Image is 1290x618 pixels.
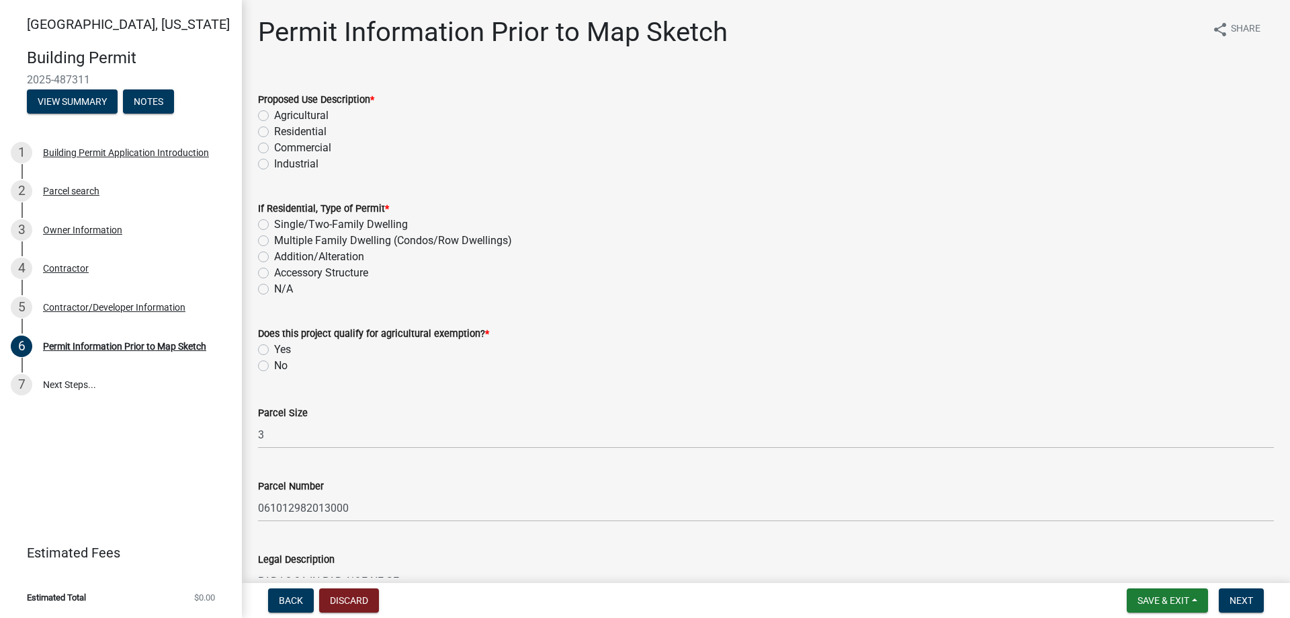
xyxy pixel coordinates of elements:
label: Addition/Alteration [274,249,364,265]
span: $0.00 [194,593,215,602]
label: No [274,358,288,374]
div: Building Permit Application Introduction [43,148,209,157]
button: Discard [319,588,379,613]
span: Save & Exit [1137,595,1189,606]
label: Yes [274,342,291,358]
label: If Residential, Type of Permit [258,204,389,214]
div: 1 [11,142,32,163]
label: Accessory Structure [274,265,368,281]
div: 4 [11,258,32,279]
div: 7 [11,374,32,395]
label: Agricultural [274,108,329,124]
span: 2025-487311 [27,73,215,86]
span: [GEOGRAPHIC_DATA], [US_STATE] [27,16,230,32]
a: Estimated Fees [11,539,220,566]
h4: Building Permit [27,48,231,68]
div: 6 [11,336,32,357]
div: Owner Information [43,225,122,235]
button: shareShare [1201,16,1271,42]
wm-modal-confirm: Summary [27,97,118,108]
h1: Permit Information Prior to Map Sketch [258,16,728,48]
label: Single/Two-Family Dwelling [274,217,408,233]
button: View Summary [27,89,118,114]
div: Parcel search [43,186,99,196]
div: Contractor [43,264,89,273]
div: Permit Information Prior to Map Sketch [43,342,206,351]
span: Next [1230,595,1253,606]
label: Parcel Number [258,482,324,492]
button: Notes [123,89,174,114]
button: Next [1219,588,1264,613]
div: 2 [11,180,32,202]
button: Save & Exit [1127,588,1208,613]
label: N/A [274,281,293,297]
label: Parcel Size [258,409,308,418]
i: share [1212,22,1228,38]
label: Industrial [274,156,318,172]
wm-modal-confirm: Notes [123,97,174,108]
label: Does this project qualify for agricultural exemption? [258,330,489,339]
div: 3 [11,219,32,241]
span: Share [1231,22,1260,38]
label: Proposed Use Description [258,95,374,105]
span: Estimated Total [27,593,86,602]
label: Legal Description [258,555,335,565]
label: Residential [274,124,327,140]
div: Contractor/Developer Information [43,303,185,312]
label: Commercial [274,140,331,156]
span: Back [279,595,303,606]
label: Multiple Family Dwelling (Condos/Row Dwellings) [274,233,512,249]
div: 5 [11,297,32,318]
button: Back [268,588,314,613]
